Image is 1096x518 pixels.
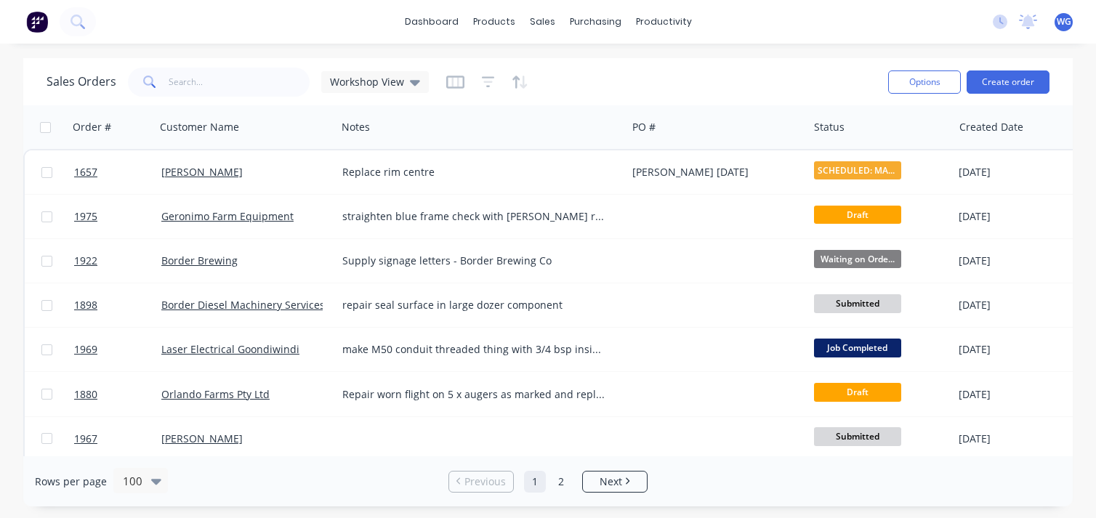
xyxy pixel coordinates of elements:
[464,474,506,489] span: Previous
[959,298,1067,312] div: [DATE]
[342,254,607,268] div: Supply signage letters - Border Brewing Co
[1057,15,1071,28] span: WG
[74,298,97,312] span: 1898
[342,298,607,312] div: repair seal surface in large dozer component
[74,150,161,194] a: 1657
[443,471,653,493] ul: Pagination
[524,471,546,493] a: Page 1 is your current page
[967,70,1049,94] button: Create order
[959,254,1067,268] div: [DATE]
[959,120,1023,134] div: Created Date
[74,387,97,402] span: 1880
[342,387,607,402] div: Repair worn flight on 5 x augers as marked and replace worn ends
[814,120,845,134] div: Status
[161,165,243,179] a: [PERSON_NAME]
[74,165,97,179] span: 1657
[814,250,901,268] span: Waiting on Orde...
[814,161,901,179] span: SCHEDULED: MANU...
[74,373,161,416] a: 1880
[161,432,243,445] a: [PERSON_NAME]
[74,209,97,224] span: 1975
[161,342,299,356] a: Laser Electrical Goondiwindi
[161,387,270,401] a: Orlando Farms Pty Ltd
[600,474,622,489] span: Next
[814,206,901,224] span: Draft
[161,254,238,267] a: Border Brewing
[449,474,513,489] a: Previous page
[959,387,1067,402] div: [DATE]
[814,339,901,357] span: Job Completed
[959,165,1067,179] div: [DATE]
[74,239,161,283] a: 1922
[632,165,794,179] div: [PERSON_NAME] [DATE]
[888,70,961,94] button: Options
[26,11,48,33] img: Factory
[161,298,325,312] a: Border Diesel Machinery Services
[814,294,901,312] span: Submitted
[73,120,111,134] div: Order #
[959,209,1067,224] div: [DATE]
[632,120,656,134] div: PO #
[398,11,466,33] a: dashboard
[466,11,523,33] div: products
[160,120,239,134] div: Customer Name
[74,195,161,238] a: 1975
[74,342,97,357] span: 1969
[583,474,647,489] a: Next page
[74,254,97,268] span: 1922
[814,383,901,401] span: Draft
[814,427,901,445] span: Submitted
[342,209,607,224] div: straighten blue frame check with [PERSON_NAME] re bolts
[563,11,629,33] div: purchasing
[161,209,294,223] a: Geronimo Farm Equipment
[74,328,161,371] a: 1969
[74,417,161,461] a: 1967
[35,474,107,489] span: Rows per page
[330,74,404,89] span: Workshop View
[523,11,563,33] div: sales
[550,471,572,493] a: Page 2
[629,11,699,33] div: productivity
[74,283,161,327] a: 1898
[342,342,607,357] div: make M50 conduit threaded thing with 3/4 bsp inside thread the M32 conduit threaded onto supplied...
[342,165,607,179] div: Replace rim centre
[959,342,1067,357] div: [DATE]
[169,68,310,97] input: Search...
[342,120,370,134] div: Notes
[959,432,1067,446] div: [DATE]
[74,432,97,446] span: 1967
[47,75,116,89] h1: Sales Orders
